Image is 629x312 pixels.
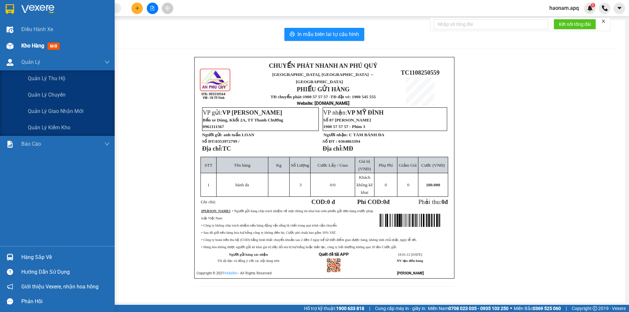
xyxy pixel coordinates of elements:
span: Quản Lý [21,58,40,66]
span: In mẫu biên lai tự cấu hình [297,30,359,38]
div: Phản hồi [21,297,110,306]
strong: NV tạo đơn hàng [397,259,423,263]
span: 1 [207,182,210,187]
span: question-circle [7,269,13,275]
span: message [7,298,13,304]
span: Tên hàng [234,163,250,168]
span: | [369,305,370,312]
strong: [PERSON_NAME] [397,271,424,275]
span: down [105,141,110,147]
span: Giá trị (VNĐ) [358,159,371,171]
img: solution-icon [7,141,13,148]
span: C TÁM BÁNH ĐA [349,132,384,137]
strong: Người nhận: [324,132,348,137]
span: TC1108250559 [401,69,439,76]
span: printer [290,31,295,38]
span: Hỗ trợ kỹ thuật: [304,305,364,312]
button: caret-down [614,3,625,14]
span: Miền Bắc [514,305,561,312]
img: warehouse-icon [7,26,13,33]
span: 1 [592,3,594,8]
span: Giảm Giá [399,163,416,168]
img: icon-new-feature [587,5,593,11]
span: 0 [385,182,387,187]
strong: Quét để tải APP [319,252,349,257]
span: TC [222,145,231,152]
span: • Công ty không chịu trách nhiệm nếu hàng động vật sống bị chết trong quá trình vận chuyển [201,224,337,227]
span: /0 [330,182,335,187]
span: 0 [383,198,386,205]
span: Quản lý giao nhận mới [28,107,84,115]
span: Quản lý chuyến [28,91,66,99]
span: Cước (VNĐ) [421,163,445,168]
strong: 1900 633 818 [336,306,364,311]
span: | [566,305,567,312]
span: 0 [441,198,444,205]
span: 18:01:12 [DATE] [398,253,422,256]
span: Điều hành xe [21,25,53,33]
span: 0962111567 [203,124,224,129]
button: plus [131,3,143,14]
span: [GEOGRAPHIC_DATA], [GEOGRAPHIC_DATA] ↔ [GEOGRAPHIC_DATA] [272,72,374,84]
strong: TĐ chuyển phát: [271,94,303,99]
strong: 1900 57 57 57 - [303,94,330,99]
strong: Người gửi: [202,132,222,137]
span: Copyright © 2021 – All Rights Reserved [197,271,272,275]
strong: Địa chỉ: [202,145,222,152]
span: đ [445,198,448,205]
span: Bến xe Dùng, Khối 2A, TT Thanh Chương [203,118,283,122]
span: Kết nối tổng đài [559,21,591,28]
input: Nhập số tổng đài [434,19,548,29]
img: warehouse-icon [7,43,13,49]
span: copyright [593,306,597,311]
span: Cước Lấy / Giao [317,163,348,168]
span: VP [PERSON_NAME] [222,109,282,116]
strong: 0708 023 035 - 0935 103 250 [448,306,508,311]
div: Hướng dẫn sử dụng [21,267,110,277]
span: VP gửi: [203,109,282,116]
strong: : [DOMAIN_NAME] [297,101,350,106]
div: Hàng sắp về [21,252,110,262]
strong: [PERSON_NAME] [201,209,230,213]
strong: 0369 525 060 [533,306,561,311]
span: Kg [276,163,281,168]
span: VP nhận: [323,109,384,116]
img: warehouse-icon [7,59,13,66]
strong: Số ĐT: [202,139,239,144]
span: 1900 57 57 57 - Phím 3 [323,124,365,129]
span: plus [135,6,140,10]
img: logo-vxr [6,4,14,14]
img: warehouse-icon [7,254,13,261]
img: logo [3,35,14,68]
span: notification [7,284,13,290]
span: Quản lý kiểm kho [28,123,70,132]
span: [GEOGRAPHIC_DATA], [GEOGRAPHIC_DATA] ↔ [GEOGRAPHIC_DATA] [16,28,65,50]
img: phone-icon [602,5,608,11]
strong: PHIẾU GỬI HÀNG [297,86,350,93]
span: MĐ [343,145,353,152]
span: Số 87 [PERSON_NAME] [323,118,371,122]
span: aim [165,6,170,10]
span: down [105,60,110,65]
span: 0 [330,182,332,187]
span: close [601,19,606,24]
span: 0353972799 / [215,139,239,144]
img: logo [199,68,232,100]
span: Kho hàng [21,43,44,49]
strong: TĐ đặt vé: 1900 545 555 [331,94,376,99]
strong: Phí COD: đ [357,198,390,205]
sup: 1 [591,3,595,8]
span: Khách không kê khai [356,175,372,195]
span: Tôi đã đọc và đồng ý với các nội dung trên [217,259,279,263]
strong: Địa chỉ: [323,145,343,152]
button: printerIn mẫu biên lai tự cấu hình [284,28,364,41]
span: Cung cấp máy in - giấy in: [375,305,426,312]
span: Quản lý thu hộ [28,74,66,83]
strong: CHUYỂN PHÁT NHANH AN PHÚ QUÝ [17,5,64,27]
span: • Công ty hoàn tiền thu hộ (COD) bằng hình thức chuyển khoản sau 2 đến 3 ngày kể từ thời điểm gia... [201,238,417,242]
span: • Sau 48 giờ nếu hàng hóa hư hỏng công ty không đền bù, Cước phí chưa bao gồm 10% VAT. [201,231,336,234]
span: Báo cáo [21,140,41,148]
a: VeXeRe [224,271,237,275]
span: VP MỸ ĐÌNH [347,109,384,116]
span: : • Người gửi hàng chịu trách nhiệm về mọi thông tin khai báo trên phiếu gửi đơn hàng trước pháp ... [201,209,373,220]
